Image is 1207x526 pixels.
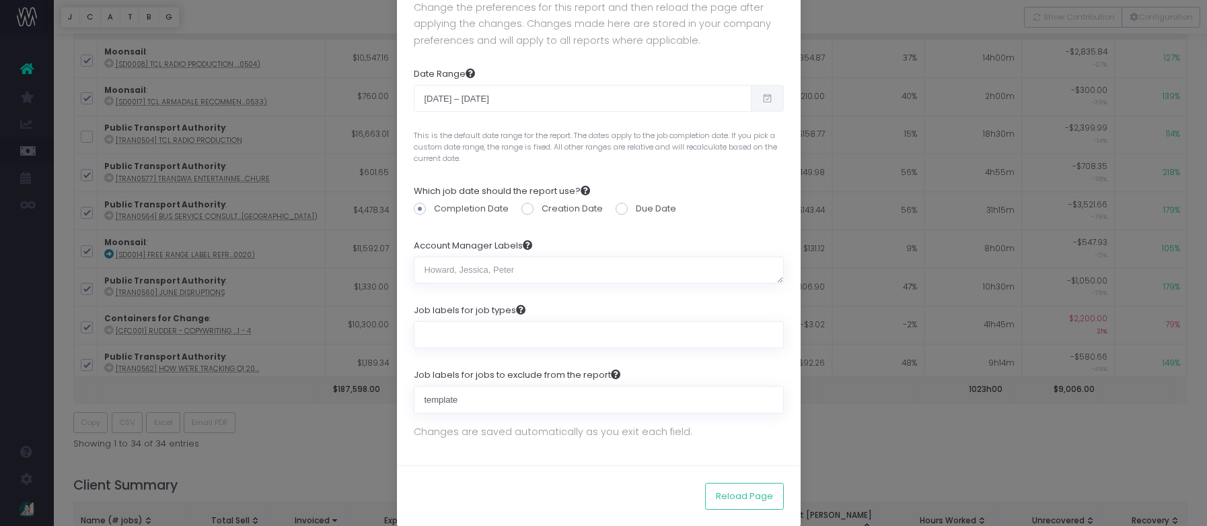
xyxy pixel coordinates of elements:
[414,202,509,216] label: Completion Date
[414,125,784,164] span: This is the default date range for the report. The dates apply to the job completion date. If you...
[414,67,475,81] label: Date Range
[414,239,532,253] label: Account Manager Labels
[414,257,784,284] textarea: [PERSON_NAME], [PERSON_NAME], [PERSON_NAME], [PERSON_NAME], [PERSON_NAME], [PERSON_NAME], [PERSON...
[521,202,603,216] label: Creation Date
[414,85,752,112] input: Select date range
[414,304,525,317] label: Job labels for job types
[705,483,784,510] button: Reload Page
[616,202,676,216] label: Due Date
[414,185,590,198] label: Which job date should the report use?
[414,368,620,382] label: Job labels for jobs to exclude from the report
[414,424,784,440] p: Changes are saved automatically as you exit each field.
